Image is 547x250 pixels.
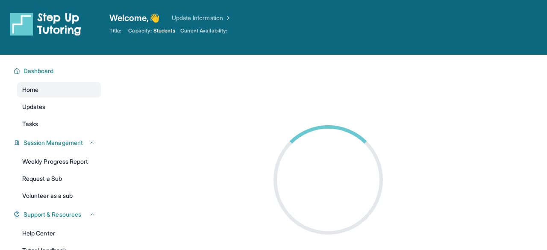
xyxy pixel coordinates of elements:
[20,67,96,75] button: Dashboard
[17,99,101,115] a: Updates
[223,14,232,22] img: Chevron Right
[172,14,232,22] a: Update Information
[20,138,96,147] button: Session Management
[153,27,175,34] span: Students
[24,210,81,219] span: Support & Resources
[109,27,121,34] span: Title:
[22,85,38,94] span: Home
[17,188,101,203] a: Volunteer as a sub
[17,226,101,241] a: Help Center
[17,116,101,132] a: Tasks
[128,27,152,34] span: Capacity:
[22,120,38,128] span: Tasks
[24,138,83,147] span: Session Management
[17,82,101,97] a: Home
[20,210,96,219] button: Support & Resources
[17,154,101,169] a: Weekly Progress Report
[17,171,101,186] a: Request a Sub
[10,12,81,36] img: logo
[109,12,160,24] span: Welcome, 👋
[22,103,46,111] span: Updates
[180,27,227,34] span: Current Availability:
[24,67,54,75] span: Dashboard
